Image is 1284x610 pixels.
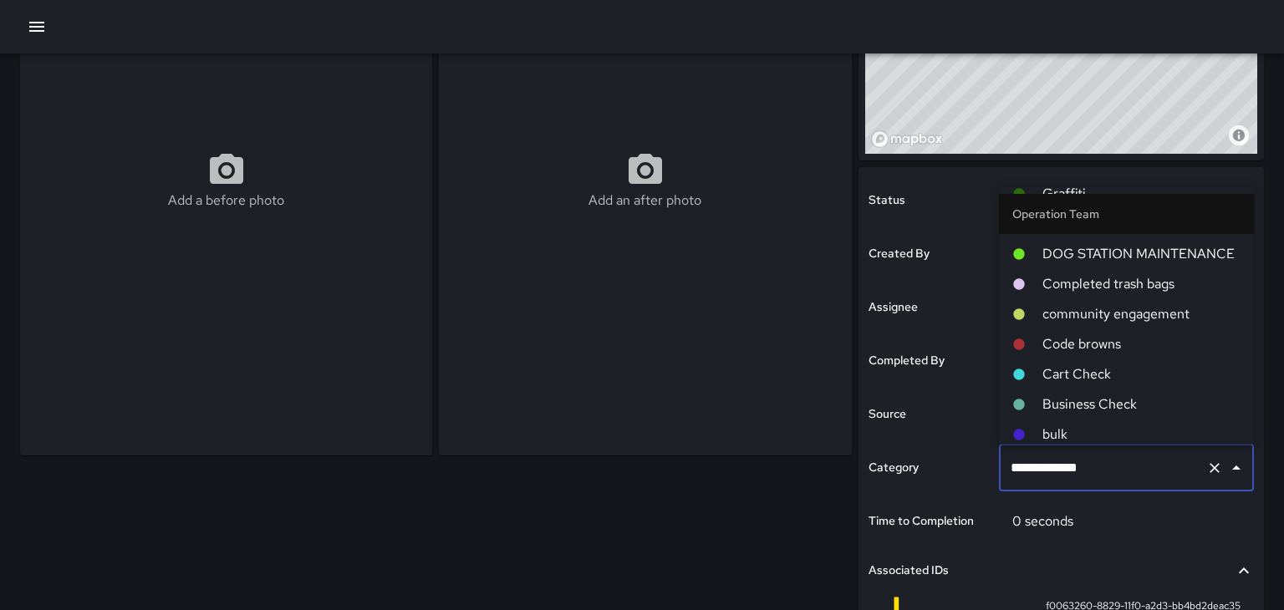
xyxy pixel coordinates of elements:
h6: Assignee [869,298,918,317]
h6: Time to Completion [869,512,974,531]
h6: Created By [869,245,930,263]
button: Close [1225,456,1248,480]
span: Code browns [1042,334,1241,354]
p: Add a before photo [168,191,284,211]
div: Associated IDs [869,552,1254,590]
h6: Category [869,459,919,477]
button: Clear [1203,456,1226,480]
span: Completed trash bags [1042,274,1241,294]
p: 0 seconds [1012,512,1073,530]
li: Operation Team [999,194,1254,234]
h6: Source [869,405,906,424]
p: Add an after photo [588,191,701,211]
span: Cart Check [1042,364,1241,384]
span: bulk [1042,424,1241,445]
span: Business Check [1042,394,1241,414]
span: community engagement [1042,304,1241,324]
h6: Associated IDs [869,562,949,580]
h6: Completed By [869,352,945,370]
h6: Status [869,191,905,210]
span: DOG STATION MAINTENANCE [1042,244,1241,264]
